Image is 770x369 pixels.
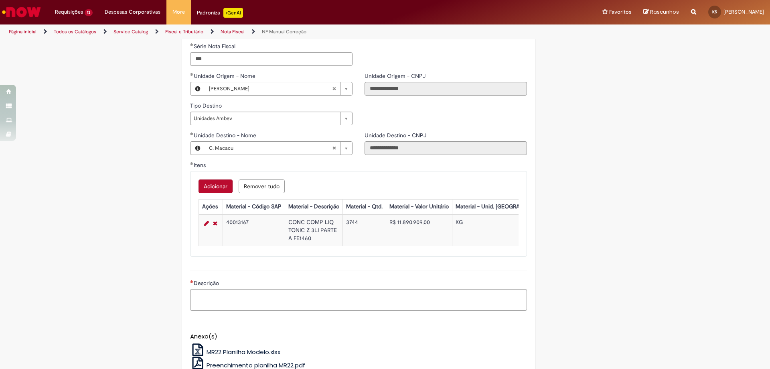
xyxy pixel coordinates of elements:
[190,73,194,76] span: Obrigatório Preenchido
[199,199,223,214] th: Ações
[190,348,281,356] a: MR22 Planilha Modelo.xlsx
[643,8,679,16] a: Rascunhos
[1,4,42,20] img: ServiceNow
[190,289,527,311] textarea: Descrição
[386,215,452,246] td: R$ 11.890.909,00
[194,43,237,50] span: Série Nota Fiscal
[223,199,285,214] th: Material - Código SAP
[199,179,233,193] button: Add a row for Itens
[239,179,285,193] button: Remove all rows for Itens
[452,199,554,214] th: Material - Unid. [GEOGRAPHIC_DATA]
[190,82,205,95] button: Unidade Origem - Nome, Visualizar este registro Arosuco Aromas
[165,29,203,35] a: Fiscal e Tributário
[194,72,257,80] span: Necessários - Unidade Origem - Nome
[105,8,160,16] span: Despesas Corporativas
[712,9,717,14] span: KS
[6,24,507,39] ul: Trilhas de página
[205,142,352,155] a: C. MacacuLimpar campo Unidade Destino - Nome
[365,141,527,155] input: Unidade Destino - CNPJ
[723,8,764,15] span: [PERSON_NAME]
[365,82,527,96] input: Unidade Origem - CNPJ
[452,215,554,246] td: KG
[197,8,243,18] div: Padroniza
[223,215,285,246] td: 40013167
[386,199,452,214] th: Material - Valor Unitário
[205,82,352,95] a: [PERSON_NAME]Limpar campo Unidade Origem - Nome
[328,142,340,155] abbr: Limpar campo Unidade Destino - Nome
[54,29,96,35] a: Todos os Catálogos
[194,279,221,287] span: Descrição
[221,29,245,35] a: Nota Fiscal
[194,112,336,125] span: Unidades Ambev
[609,8,631,16] span: Favoritos
[202,218,211,228] a: Editar Linha 1
[328,82,340,95] abbr: Limpar campo Unidade Origem - Nome
[285,215,342,246] td: CONC COMP LIQ TONIC Z 3LI PARTE A FE1460
[190,162,194,165] span: Obrigatório Preenchido
[113,29,148,35] a: Service Catalog
[85,9,93,16] span: 13
[211,218,219,228] a: Remover linha 1
[190,52,353,66] input: Série Nota Fiscal
[172,8,185,16] span: More
[365,132,428,139] span: Somente leitura - Unidade Destino - CNPJ
[190,142,205,155] button: Unidade Destino - Nome, Visualizar este registro C. Macacu
[365,72,427,80] span: Somente leitura - Unidade Origem - CNPJ
[190,132,194,135] span: Obrigatório Preenchido
[262,29,306,35] a: NF Manual Correção
[342,199,386,214] th: Material - Qtd.
[190,102,223,109] span: Tipo Destino
[190,333,527,340] h5: Anexo(s)
[194,132,258,139] span: Necessários - Unidade Destino - Nome
[55,8,83,16] span: Requisições
[190,43,194,46] span: Obrigatório Preenchido
[209,142,332,155] span: C. Macacu
[9,29,36,35] a: Página inicial
[223,8,243,18] p: +GenAi
[194,161,207,169] span: Itens
[285,199,342,214] th: Material - Descrição
[342,215,386,246] td: 3744
[209,82,332,95] span: [PERSON_NAME]
[190,280,194,283] span: Necessários
[207,348,280,356] span: MR22 Planilha Modelo.xlsx
[650,8,679,16] span: Rascunhos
